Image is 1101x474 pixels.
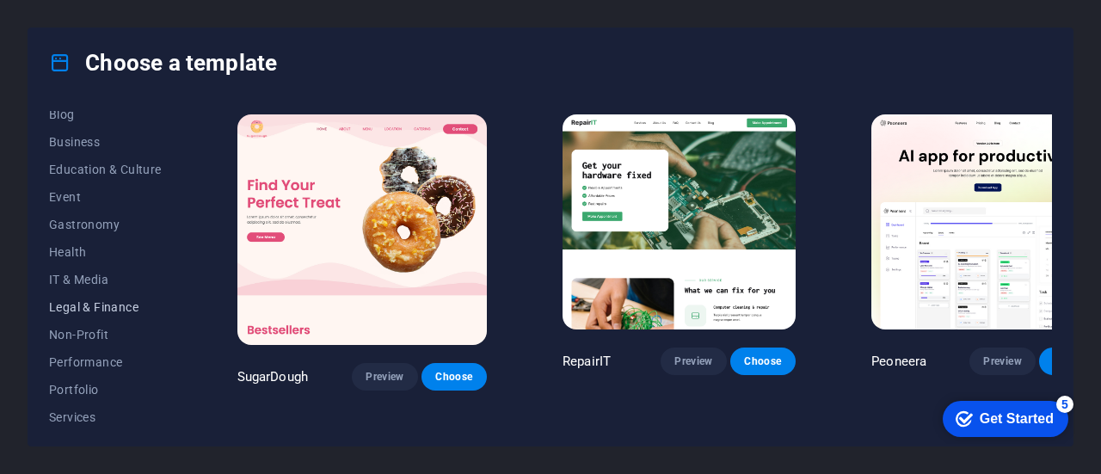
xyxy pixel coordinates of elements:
button: Event [49,183,162,211]
button: Preview [352,363,417,391]
span: Blog [49,108,162,121]
span: Choose [744,354,782,368]
button: Choose [421,363,487,391]
button: Business [49,128,162,156]
button: Preview [969,348,1035,375]
div: Get Started 5 items remaining, 0% complete [14,9,139,45]
button: Health [49,238,162,266]
span: Business [49,135,162,149]
p: Peoneera [871,353,926,370]
span: Event [49,190,162,204]
button: Legal & Finance [49,293,162,321]
span: Legal & Finance [49,300,162,314]
span: Portfolio [49,383,162,397]
span: Education & Culture [49,163,162,176]
span: IT & Media [49,273,162,286]
span: Choose [435,370,473,384]
span: Services [49,410,162,424]
span: Health [49,245,162,259]
button: Non-Profit [49,321,162,348]
span: Preview [366,370,403,384]
button: Services [49,403,162,431]
button: IT & Media [49,266,162,293]
span: Preview [674,354,712,368]
div: 5 [127,3,145,21]
button: Portfolio [49,376,162,403]
p: RepairIT [563,353,611,370]
button: Gastronomy [49,211,162,238]
h4: Choose a template [49,49,277,77]
button: Performance [49,348,162,376]
img: SugarDough [237,114,487,345]
button: Preview [661,348,726,375]
div: Get Started [51,19,125,34]
img: RepairIT [563,114,796,329]
button: Blog [49,101,162,128]
button: Education & Culture [49,156,162,183]
p: SugarDough [237,368,308,385]
span: Non-Profit [49,328,162,342]
span: Preview [983,354,1021,368]
span: Performance [49,355,162,369]
span: Gastronomy [49,218,162,231]
button: Choose [730,348,796,375]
